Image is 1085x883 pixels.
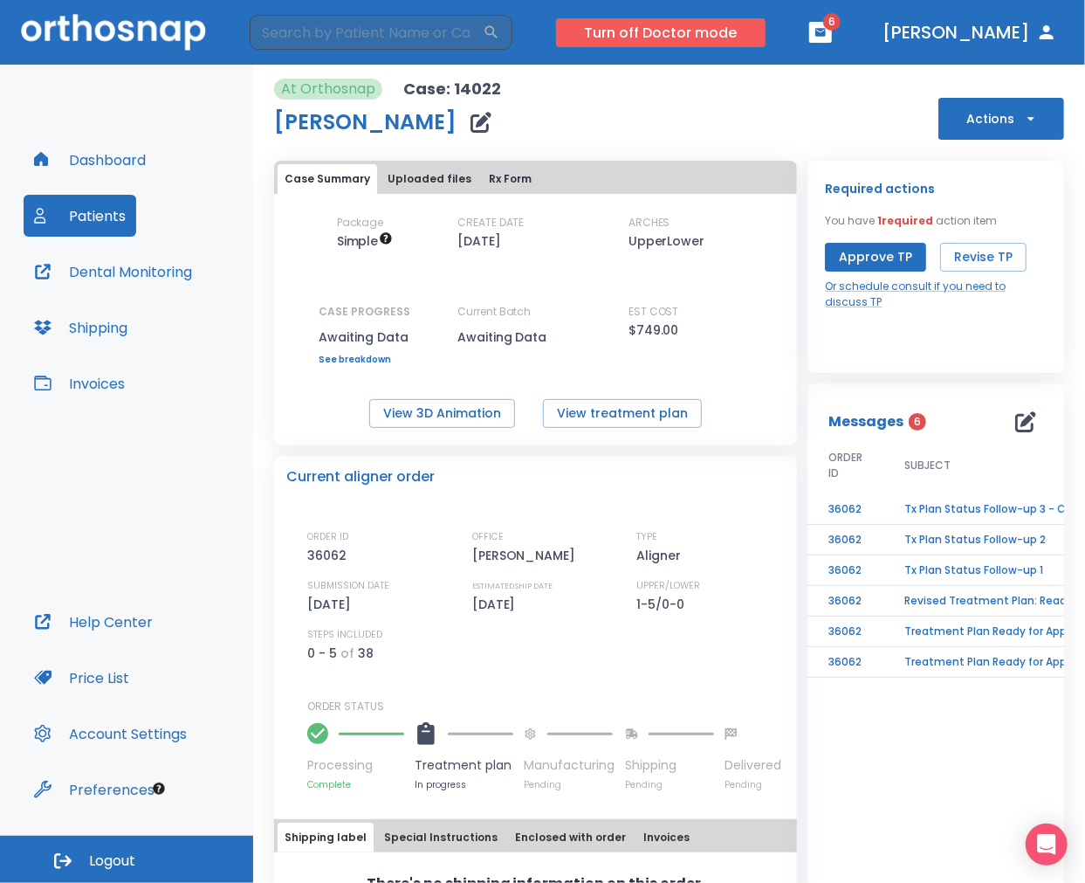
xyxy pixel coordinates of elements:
p: of [340,643,354,664]
div: Tooltip anchor [151,781,167,797]
button: Patients [24,195,136,237]
div: tabs [278,164,793,194]
button: [PERSON_NAME] [876,17,1064,48]
p: [PERSON_NAME] [472,545,582,566]
span: 1 required [877,213,933,228]
p: TYPE [636,529,657,545]
p: UPPER/LOWER [636,578,700,594]
p: OFFICE [472,529,504,545]
button: Special Instructions [377,823,505,852]
button: Approve TP [825,243,926,272]
button: Help Center [24,601,163,643]
p: Manufacturing [524,756,615,775]
button: Account Settings [24,713,197,755]
td: 36062 [807,647,883,678]
span: SUBJECT [904,458,951,473]
button: Revise TP [940,243,1027,272]
button: View treatment plan [543,399,702,428]
p: Pending [625,778,714,791]
p: At Orthosnap [281,79,375,100]
p: Awaiting Data [457,327,615,348]
span: 6 [823,13,841,31]
button: Invoices [636,823,697,852]
button: Rx Form [482,164,539,194]
p: [DATE] [307,594,357,615]
div: Open Intercom Messenger [1026,824,1068,866]
p: 36062 [307,545,353,566]
button: Price List [24,657,140,699]
p: ARCHES [628,215,670,231]
p: Messages [828,411,903,432]
p: Pending [724,778,781,791]
p: Awaiting Data [319,327,410,348]
p: EST COST [628,304,679,320]
p: Case: 14022 [403,79,501,100]
button: Invoices [24,362,135,404]
button: Preferences [24,769,165,811]
p: SUBMISSION DATE [307,578,389,594]
button: Dental Monitoring [24,251,203,293]
a: Or schedule consult if you need to discuss TP [825,279,1047,310]
p: UpperLower [628,231,705,252]
p: 38 [358,643,374,664]
img: Orthosnap [21,14,206,50]
span: Up to 10 steps (20 aligners) [337,232,393,250]
p: Complete [307,778,404,791]
button: Enclosed with order [508,823,633,852]
p: Current aligner order [286,466,435,487]
td: 36062 [807,494,883,525]
p: $749.00 [628,320,679,341]
p: Required actions [825,178,935,199]
p: CASE PROGRESS [319,304,410,320]
button: Shipping label [278,823,374,852]
a: See breakdown [319,355,410,365]
p: [DATE] [472,594,522,615]
p: ORDER ID [307,529,348,545]
p: Shipping [625,756,714,775]
button: Uploaded files [381,164,478,194]
p: Aligner [636,545,687,566]
td: 36062 [807,586,883,617]
span: 6 [909,413,926,431]
p: Treatment plan [415,756,513,775]
p: Processing [307,756,404,775]
button: Turn off Doctor mode [556,18,766,47]
button: Actions [938,98,1064,140]
p: 1-5/0-0 [636,594,690,615]
p: Current Batch [457,304,615,320]
div: tabs [278,823,793,852]
p: You have action item [825,213,997,229]
p: CREATE DATE [457,215,525,231]
td: 36062 [807,617,883,647]
p: [DATE] [457,231,501,252]
input: Search by Patient Name or Case # [250,15,483,50]
span: ORDER ID [828,450,862,481]
button: Shipping [24,307,138,348]
p: ORDER STATUS [307,699,785,714]
p: ESTIMATED SHIP DATE [472,578,553,594]
span: Logout [89,852,135,871]
p: STEPS INCLUDED [307,627,382,643]
td: 36062 [807,555,883,586]
td: 36062 [807,525,883,555]
p: Package [337,215,384,231]
button: View 3D Animation [369,399,515,428]
p: Pending [524,778,615,791]
button: Dashboard [24,139,156,181]
p: Delivered [724,756,781,775]
button: Case Summary [278,164,377,194]
p: 0 - 5 [307,643,337,664]
p: In progress [415,778,513,791]
h1: [PERSON_NAME] [274,112,457,133]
